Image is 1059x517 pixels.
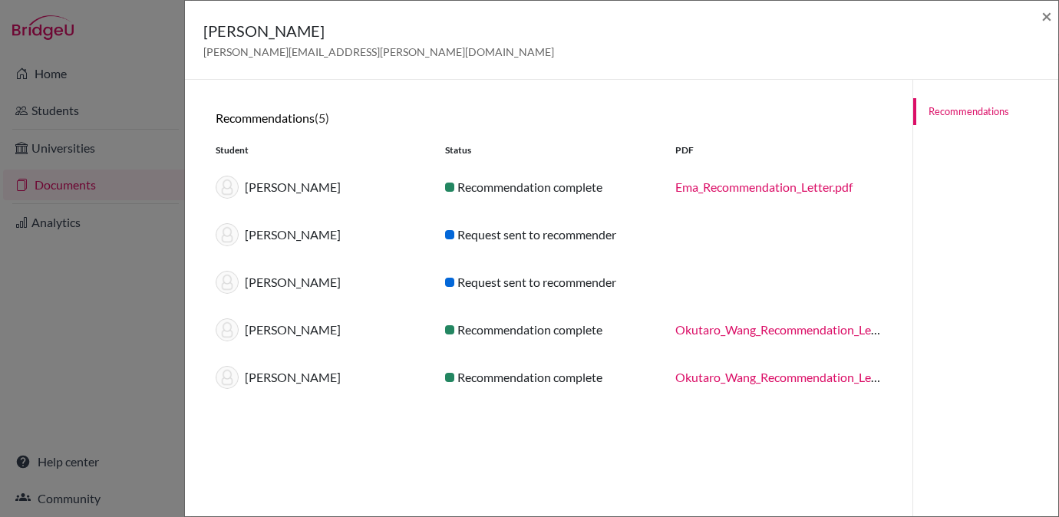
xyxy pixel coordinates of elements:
[203,45,554,58] span: [PERSON_NAME][EMAIL_ADDRESS][PERSON_NAME][DOMAIN_NAME]
[216,318,239,341] img: thumb_default-9baad8e6c595f6d87dbccf3bc005204999cb094ff98a76d4c88bb8097aa52fd3.png
[434,178,663,196] div: Recommendation complete
[1041,5,1052,27] span: ×
[675,179,853,194] a: Ema_Recommendation_Letter.pdf
[204,143,434,157] div: Student
[434,321,663,339] div: Recommendation complete
[204,366,434,389] div: [PERSON_NAME]
[675,370,1019,384] a: Okutaro_Wang_Recommendation_Letter_-_Jonathon_Conlon.pdf
[216,366,239,389] img: thumb_default-9baad8e6c595f6d87dbccf3bc005204999cb094ff98a76d4c88bb8097aa52fd3.png
[434,368,663,387] div: Recommendation complete
[675,322,1019,337] a: Okutaro_Wang_Recommendation_Letter_-_Jonathon_Conlon.pdf
[664,143,893,157] div: PDF
[216,223,239,246] img: thumb_default-9baad8e6c595f6d87dbccf3bc005204999cb094ff98a76d4c88bb8097aa52fd3.png
[204,271,434,294] div: [PERSON_NAME]
[204,176,434,199] div: [PERSON_NAME]
[913,98,1058,125] a: Recommendations
[1041,7,1052,25] button: Close
[434,273,663,291] div: Request sent to recommender
[315,110,329,125] span: (5)
[204,223,434,246] div: [PERSON_NAME]
[203,19,554,42] h5: [PERSON_NAME]
[434,143,663,157] div: Status
[216,271,239,294] img: thumb_default-9baad8e6c595f6d87dbccf3bc005204999cb094ff98a76d4c88bb8097aa52fd3.png
[434,226,663,244] div: Request sent to recommender
[204,318,434,341] div: [PERSON_NAME]
[216,110,882,125] h6: Recommendations
[216,176,239,199] img: thumb_default-9baad8e6c595f6d87dbccf3bc005204999cb094ff98a76d4c88bb8097aa52fd3.png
